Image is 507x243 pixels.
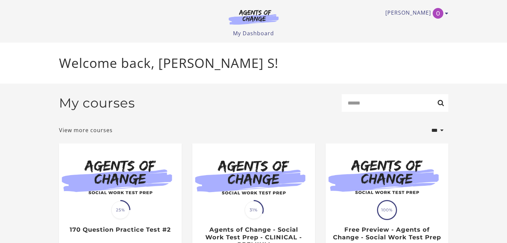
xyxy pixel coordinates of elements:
img: Agents of Change Logo [222,9,286,25]
a: My Dashboard [233,30,274,37]
h3: Free Preview - Agents of Change - Social Work Test Prep [333,226,441,241]
h2: My courses [59,95,135,111]
h3: 170 Question Practice Test #2 [66,226,174,234]
p: Welcome back, [PERSON_NAME] S! [59,53,448,73]
a: Toggle menu [385,8,445,19]
span: 100% [378,201,396,219]
span: 31% [245,201,263,219]
a: View more courses [59,126,113,134]
span: 25% [111,201,129,219]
